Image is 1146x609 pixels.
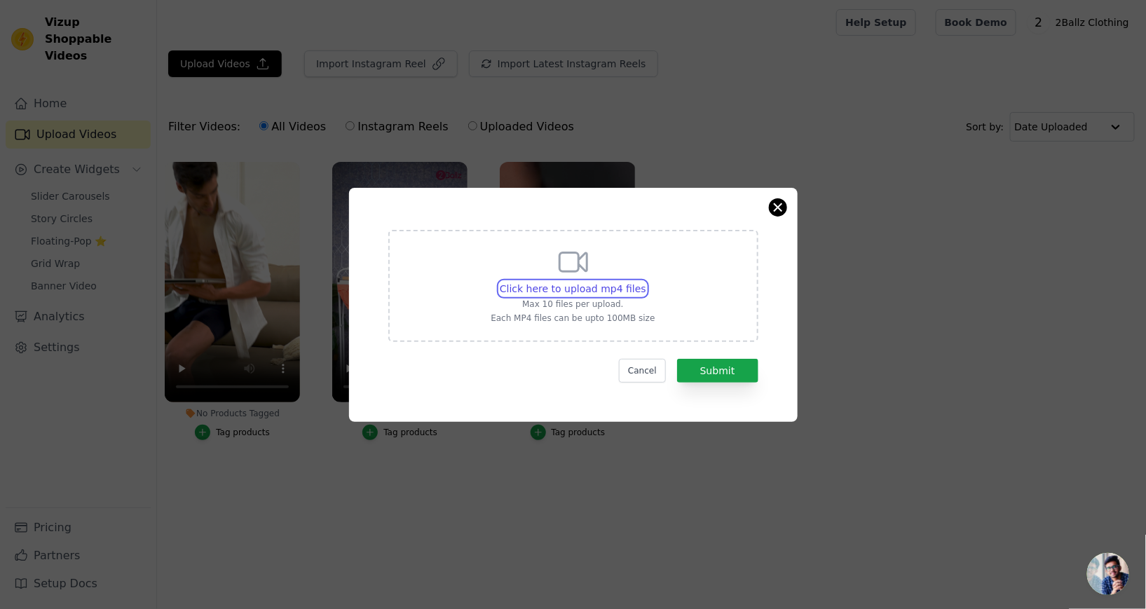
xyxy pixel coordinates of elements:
span: Click here to upload mp4 files [500,283,646,294]
button: Submit [677,359,758,383]
p: Each MP4 files can be upto 100MB size [491,313,655,324]
button: Cancel [619,359,666,383]
p: Max 10 files per upload. [491,299,655,310]
button: Close modal [770,199,786,216]
a: Open chat [1087,553,1129,595]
